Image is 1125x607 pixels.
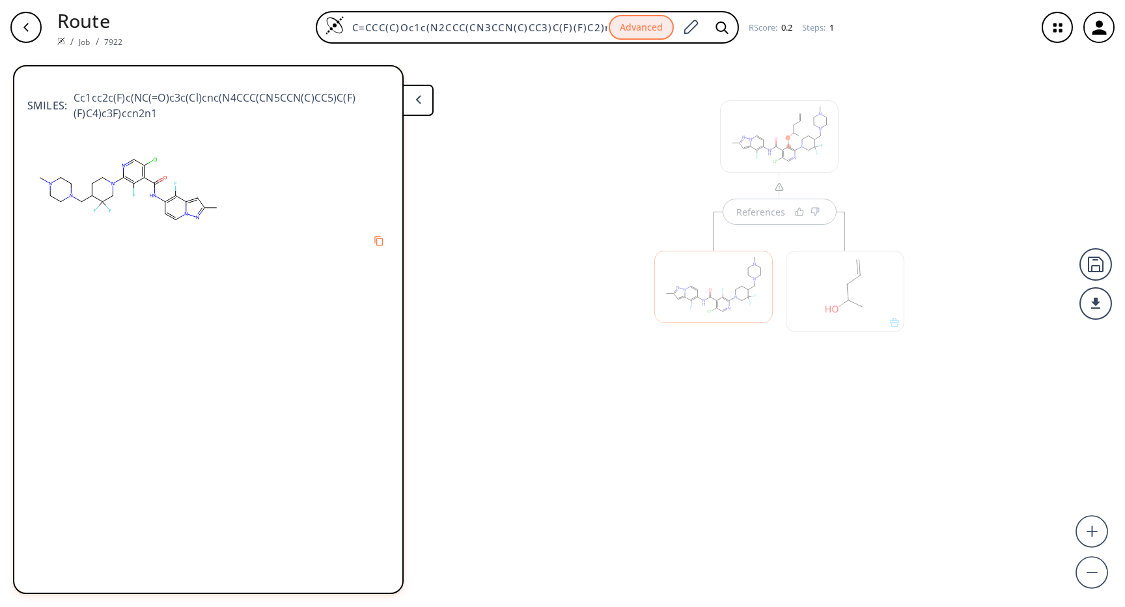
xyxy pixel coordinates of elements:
[79,36,90,48] a: Job
[774,182,785,192] img: warning
[779,21,792,33] span: 0.2
[70,35,74,48] li: /
[96,35,99,48] li: /
[325,16,344,35] img: Logo Spaya
[104,36,123,48] a: 7922
[368,231,389,251] button: Copy to clipboard
[27,98,67,113] b: SMILES:
[609,15,674,40] button: Advanced
[27,128,229,251] svg: Cc1cc2c(F)c(NC(=O)c3c(Cl)cnc(N4CCC(CN5CCN(C)CC5)C(F)(F)C4)c3F)ccn2n1
[827,21,834,33] span: 1
[749,23,792,32] div: RScore :
[57,7,122,35] p: Route
[57,37,65,45] img: Spaya logo
[344,21,609,34] input: Enter SMILES
[67,90,389,121] span: Cc1cc2c(F)c(NC(=O)c3c(Cl)cnc(N4CCC(CN5CCN(C)CC5)C(F)(F)C4)c3F)ccn2n1
[802,23,834,32] div: Steps :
